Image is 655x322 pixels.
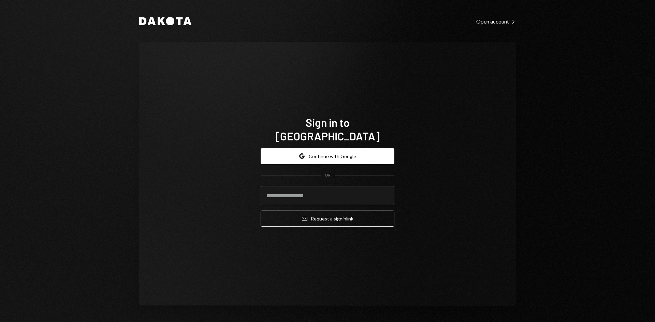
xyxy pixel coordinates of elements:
button: Continue with Google [261,148,394,164]
button: Request a signinlink [261,211,394,227]
h1: Sign in to [GEOGRAPHIC_DATA] [261,116,394,143]
div: Open account [476,18,516,25]
a: Open account [476,17,516,25]
div: OR [325,172,331,178]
